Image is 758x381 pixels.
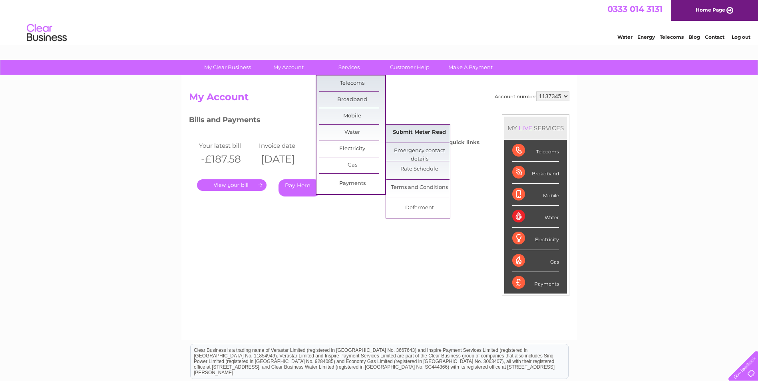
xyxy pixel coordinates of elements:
[386,125,452,141] a: Submit Meter Read
[637,34,655,40] a: Energy
[319,176,385,192] a: Payments
[688,34,700,40] a: Blog
[189,114,479,128] h3: Bills and Payments
[319,108,385,124] a: Mobile
[257,151,317,167] th: [DATE]
[255,60,321,75] a: My Account
[512,250,559,272] div: Gas
[512,206,559,228] div: Water
[386,180,452,196] a: Terms and Conditions
[386,161,452,177] a: Rate Schedule
[197,179,267,191] a: .
[517,124,534,132] div: LIVE
[660,34,684,40] a: Telecoms
[512,228,559,250] div: Electricity
[257,140,317,151] td: Invoice date
[617,34,633,40] a: Water
[26,21,67,45] img: logo.png
[319,92,385,108] a: Broadband
[386,200,452,216] a: Deferment
[386,143,452,159] a: Emergency contact details
[319,75,385,91] a: Telecoms
[189,91,569,107] h2: My Account
[197,140,257,151] td: Your latest bill
[191,4,568,39] div: Clear Business is a trading name of Verastar Limited (registered in [GEOGRAPHIC_DATA] No. 3667643...
[705,34,724,40] a: Contact
[495,91,569,101] div: Account number
[195,60,261,75] a: My Clear Business
[279,179,320,196] a: Pay Here
[319,157,385,173] a: Gas
[512,140,559,162] div: Telecoms
[732,34,750,40] a: Log out
[512,162,559,184] div: Broadband
[377,60,443,75] a: Customer Help
[319,141,385,157] a: Electricity
[512,272,559,294] div: Payments
[438,60,503,75] a: Make A Payment
[607,4,663,14] a: 0333 014 3131
[319,125,385,141] a: Water
[197,151,257,167] th: -£187.58
[512,184,559,206] div: Mobile
[504,117,567,139] div: MY SERVICES
[316,60,382,75] a: Services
